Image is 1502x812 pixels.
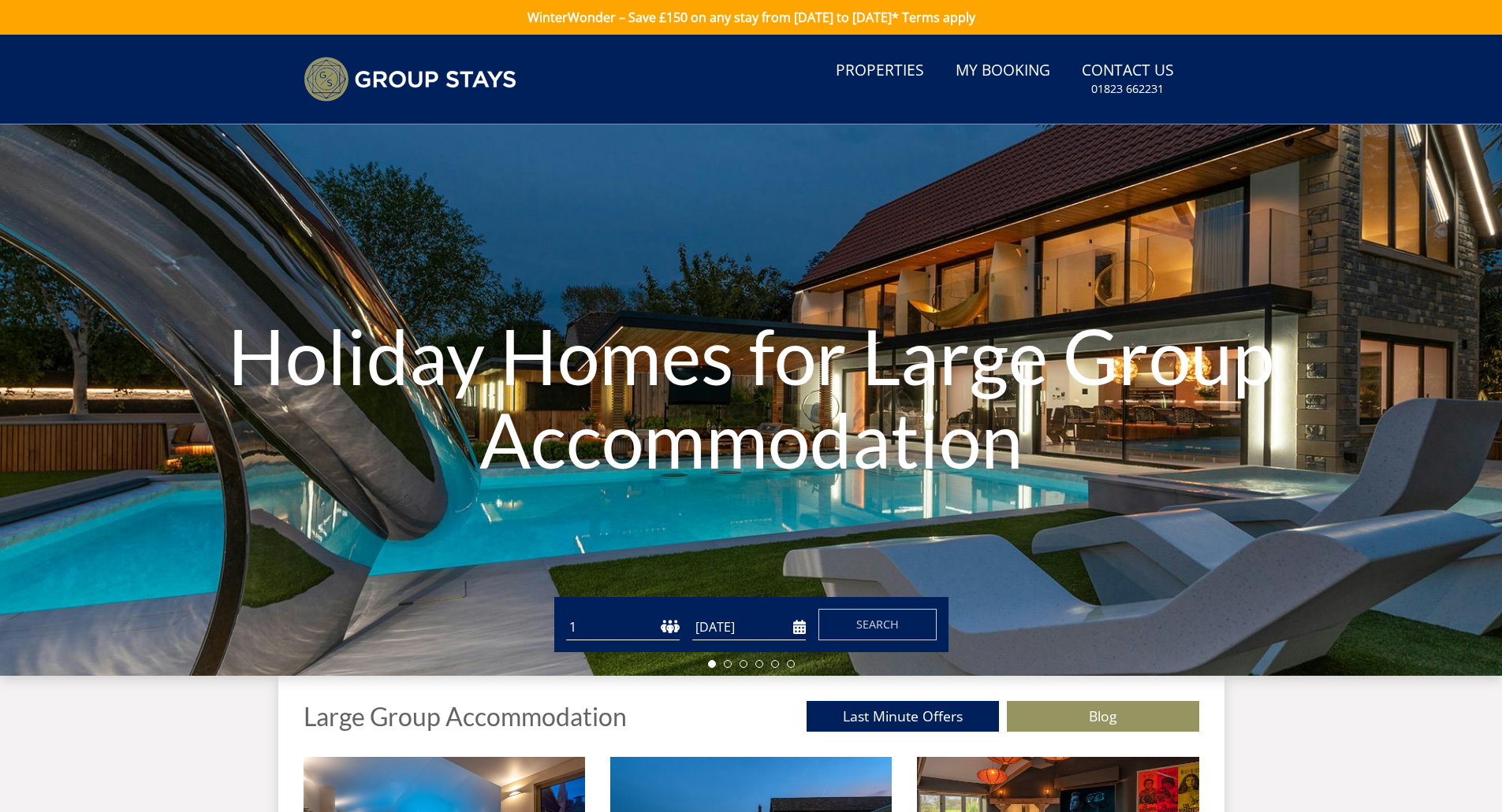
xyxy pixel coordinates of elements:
small: 01823 662231 [1091,81,1164,97]
img: Group Stays [304,57,516,102]
a: Blog [1007,701,1199,732]
a: Last Minute Offers [807,701,999,732]
input: Arrival Date [692,614,806,640]
a: My Booking [949,54,1057,89]
a: Contact Us01823 662231 [1075,54,1180,105]
h1: Large Group Accommodation [304,703,627,730]
h1: Holiday Homes for Large Group Accommodation [225,283,1277,512]
button: Search [818,609,937,640]
a: Properties [829,54,930,89]
span: Search [856,617,899,632]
